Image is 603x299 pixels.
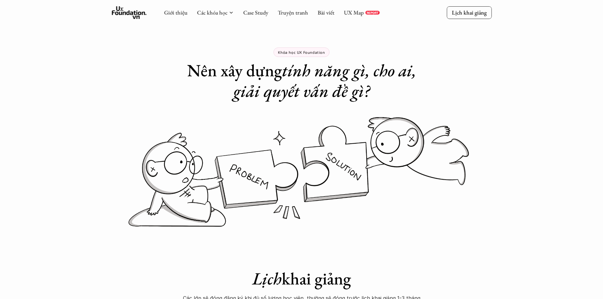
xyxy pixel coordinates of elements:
p: Lịch khai giảng [452,9,487,16]
a: REPORT [365,11,380,15]
a: Giới thiệu [164,9,187,16]
a: Bài viết [317,9,334,16]
a: Case Study [243,9,268,16]
p: REPORT [367,11,378,15]
a: Lịch khai giảng [447,6,492,19]
h1: khai giảng [175,268,428,289]
a: UX Map [344,9,364,16]
em: tính năng gì, cho ai, giải quyết vấn đề gì? [233,59,420,102]
a: Truyện tranh [278,9,308,16]
a: Các khóa học [197,9,227,16]
h1: Nên xây dựng [175,60,428,101]
p: Khóa học UX Foundation [278,50,325,54]
em: Lịch [252,267,282,290]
